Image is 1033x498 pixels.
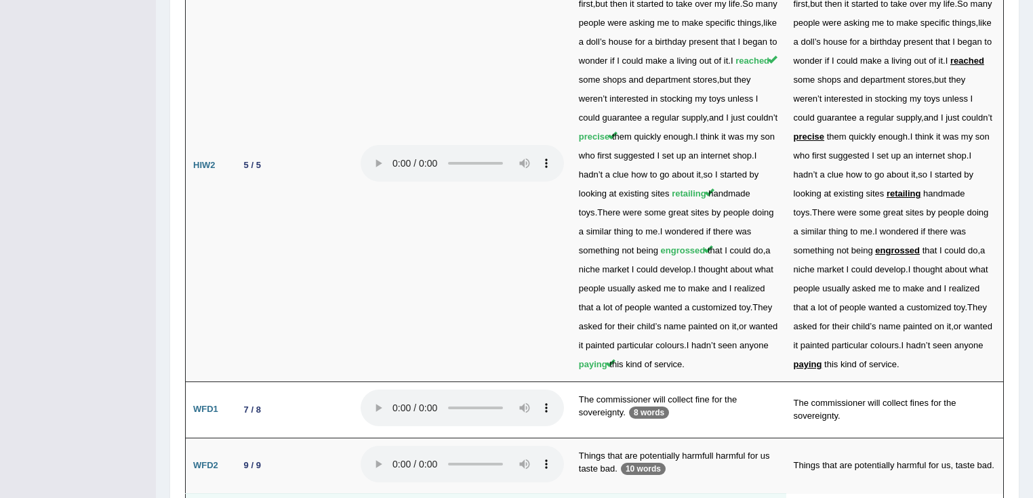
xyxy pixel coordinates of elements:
span: my [695,94,706,104]
span: existing [834,188,864,199]
span: a [648,37,653,47]
span: I [875,226,878,236]
span: handmade [708,188,750,199]
span: think [700,131,718,142]
span: of [714,56,721,66]
span: sites [866,188,885,199]
span: I [908,264,911,274]
span: guarantee [602,112,642,123]
span: people [794,18,820,28]
span: was [943,131,958,142]
span: asking [629,18,655,28]
span: living [676,56,697,66]
span: things [737,18,761,28]
span: I [693,264,696,274]
span: it [724,56,729,66]
span: thing [614,226,633,236]
span: a [579,37,584,47]
span: reached [735,56,769,66]
span: they [734,75,751,85]
span: them [612,131,632,142]
span: some [579,75,601,85]
span: go [874,169,884,180]
span: weren [579,94,603,104]
span: first [597,150,611,161]
span: set [662,150,674,161]
span: could [851,264,872,274]
span: interested [609,94,648,104]
span: a [794,226,798,236]
span: and [709,112,724,123]
span: I [657,150,660,161]
span: quickly [849,131,876,142]
span: were [607,18,626,28]
span: make [645,56,667,66]
span: something [579,245,620,255]
span: them [827,131,847,142]
span: shop [733,150,752,161]
span: engrossed [661,245,706,255]
span: I [946,56,948,66]
span: could [729,245,750,255]
span: set [876,150,888,161]
span: people [723,207,750,217]
span: retailing [672,188,706,199]
span: me [860,226,872,236]
span: doing [967,207,989,217]
span: wondered [880,226,918,236]
span: could [636,264,657,274]
span: stocking [875,94,908,104]
span: that [708,245,723,255]
span: I [715,169,718,180]
span: birthday [655,37,686,47]
div: 5 / 5 [239,158,266,172]
span: what [754,264,773,274]
span: it [696,169,701,180]
span: a [980,245,985,255]
span: couldn [747,112,773,123]
span: regular [652,112,679,123]
span: began [743,37,767,47]
span: if [825,56,830,66]
span: to [984,37,992,47]
span: existing [619,188,649,199]
span: t [775,112,778,123]
span: specific [706,18,735,28]
span: a [605,169,610,180]
span: engrossed [875,245,920,255]
span: started [720,169,747,180]
span: so [918,169,927,180]
span: by [750,169,759,180]
span: it [939,56,944,66]
span: I [930,169,933,180]
span: a [794,37,798,47]
span: son [975,131,990,142]
span: There [597,207,620,217]
span: t [819,94,822,104]
span: supply [682,112,707,123]
span: a [859,112,864,123]
span: that [923,245,937,255]
span: an [689,150,698,161]
span: clue [827,169,843,180]
span: at [824,188,831,199]
span: how [631,169,647,180]
span: to [887,18,894,28]
span: there [928,226,948,236]
span: and [924,112,939,123]
span: to [650,169,657,180]
span: I [910,131,913,142]
span: enough [878,131,908,142]
span: think [915,131,933,142]
span: to [672,18,679,28]
span: people [579,283,605,293]
span: develop [660,264,691,274]
span: shops [817,75,841,85]
span: unless [728,94,754,104]
span: do [753,245,763,255]
span: I [738,37,741,47]
span: wonder [579,56,608,66]
span: I [617,56,620,66]
span: a [884,56,889,66]
span: department [646,75,691,85]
